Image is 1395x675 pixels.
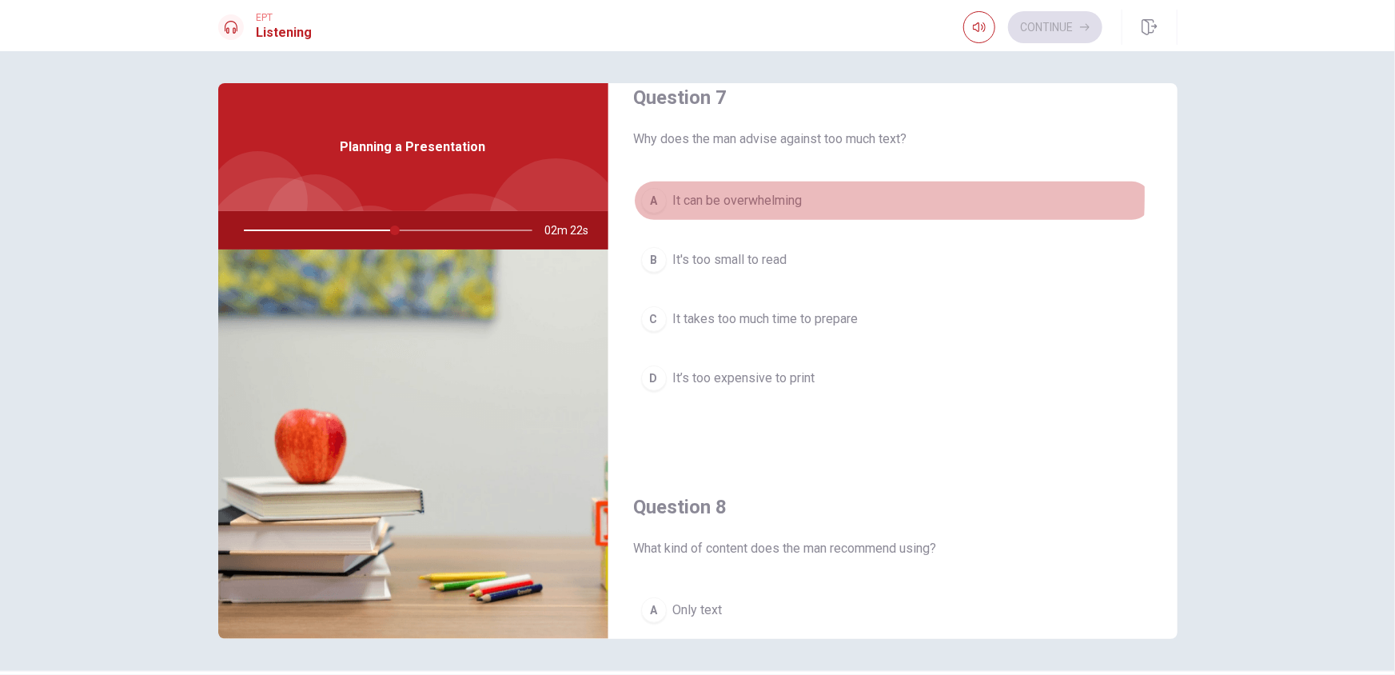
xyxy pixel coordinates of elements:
button: DIt’s too expensive to print [634,358,1152,398]
h4: Question 7 [634,85,1152,110]
div: A [641,188,667,214]
h1: Listening [257,23,313,42]
span: Why does the man advise against too much text? [634,130,1152,149]
span: It can be overwhelming [673,191,803,210]
button: AIt can be overwhelming [634,181,1152,221]
div: A [641,597,667,623]
span: It’s too expensive to print [673,369,815,388]
span: What kind of content does the man recommend using? [634,539,1152,558]
span: Planning a Presentation [341,138,486,157]
button: CIt takes too much time to prepare [634,299,1152,339]
span: It's too small to read [673,250,787,270]
img: Planning a Presentation [218,250,608,639]
span: EPT [257,12,313,23]
button: AOnly text [634,590,1152,630]
span: It takes too much time to prepare [673,310,859,329]
div: B [641,247,667,273]
span: 02m 22s [545,211,602,250]
h4: Question 8 [634,494,1152,520]
div: C [641,306,667,332]
div: D [641,365,667,391]
span: Only text [673,601,723,620]
button: BIt's too small to read [634,240,1152,280]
